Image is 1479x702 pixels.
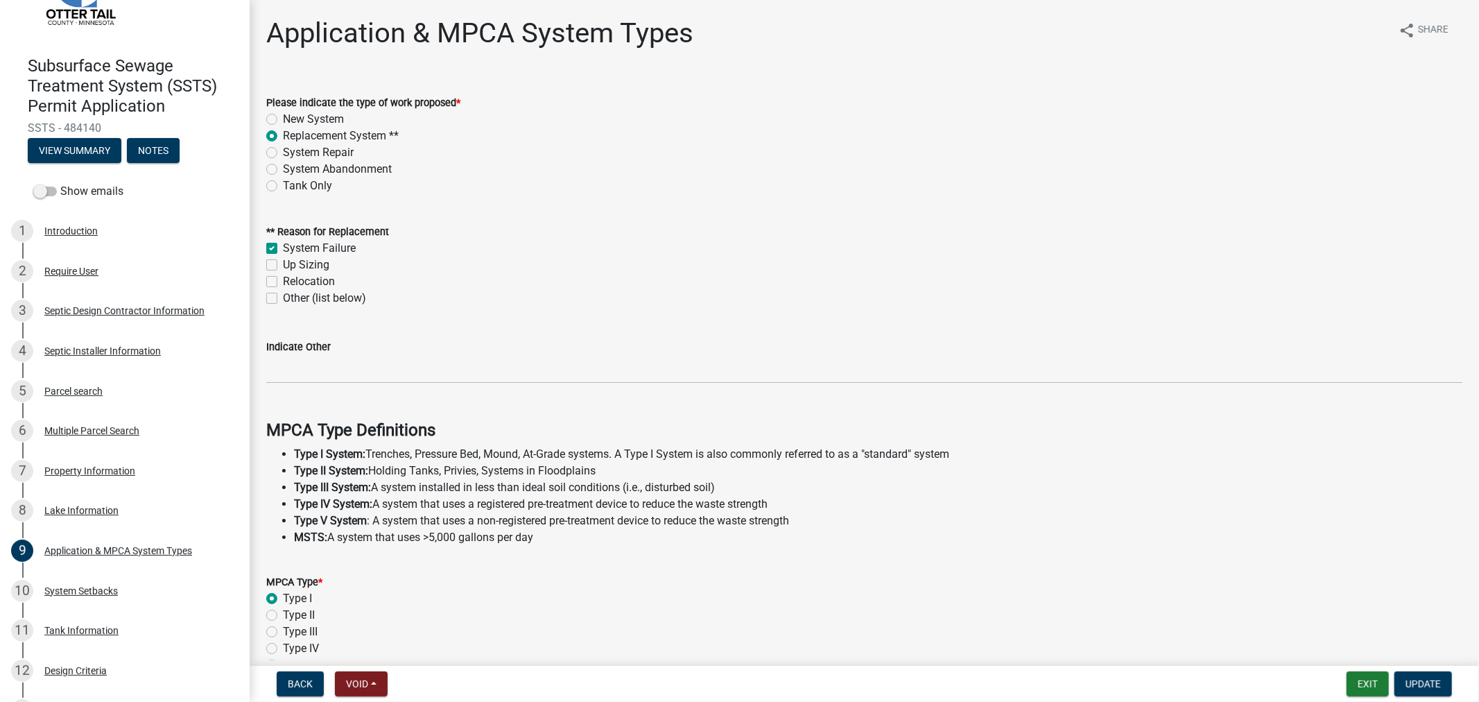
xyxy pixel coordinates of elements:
[283,111,344,128] label: New System
[11,220,33,242] div: 1
[266,228,389,237] label: ** Reason for Replacement
[346,678,368,690] span: Void
[277,671,324,696] button: Back
[283,178,332,194] label: Tank Only
[294,496,1462,513] li: A system that uses a registered pre-treatment device to reduce the waste strength
[335,671,388,696] button: Void
[1399,22,1415,39] i: share
[294,531,327,544] strong: MSTS:
[11,460,33,482] div: 7
[11,619,33,642] div: 11
[11,380,33,402] div: 5
[1347,671,1389,696] button: Exit
[266,343,331,352] label: Indicate Other
[283,290,366,307] label: Other (list below)
[294,447,365,461] strong: Type I System:
[266,420,435,440] strong: MPCA Type Definitions
[283,144,354,161] label: System Repair
[283,273,335,290] label: Relocation
[294,513,1462,529] li: : A system that uses a non-registered pre-treatment device to reduce the waste strength
[1387,17,1460,44] button: shareShare
[288,678,313,690] span: Back
[44,426,139,436] div: Multiple Parcel Search
[127,146,180,157] wm-modal-confirm: Notes
[283,640,319,657] label: Type IV
[283,607,315,624] label: Type II
[44,266,98,276] div: Require User
[294,497,372,511] strong: Type IV System:
[33,183,123,200] label: Show emails
[44,626,119,635] div: Tank Information
[294,529,1462,546] li: A system that uses >5,000 gallons per day
[294,463,1462,479] li: Holding Tanks, Privies, Systems in Floodplains
[44,666,107,676] div: Design Criteria
[44,546,192,556] div: Application & MPCA System Types
[283,257,329,273] label: Up Sizing
[283,240,356,257] label: System Failure
[283,590,312,607] label: Type I
[1406,678,1441,690] span: Update
[1418,22,1448,39] span: Share
[283,624,318,640] label: Type III
[44,306,205,316] div: Septic Design Contractor Information
[294,464,368,477] strong: Type II System:
[283,657,316,674] label: Type V
[127,138,180,163] button: Notes
[11,340,33,362] div: 4
[11,300,33,322] div: 3
[28,56,239,116] h4: Subsurface Sewage Treatment System (SSTS) Permit Application
[11,260,33,282] div: 2
[11,580,33,602] div: 10
[283,161,392,178] label: System Abandonment
[11,540,33,562] div: 9
[266,99,460,108] label: Please indicate the type of work proposed
[11,420,33,442] div: 6
[294,481,371,494] strong: Type III System:
[1394,671,1452,696] button: Update
[44,586,118,596] div: System Setbacks
[28,146,121,157] wm-modal-confirm: Summary
[11,660,33,682] div: 12
[44,346,161,356] div: Septic Installer Information
[294,479,1462,496] li: A system installed in less than ideal soil conditions (i.e., disturbed soil)
[283,128,399,144] label: Replacement System **
[44,506,119,515] div: Lake Information
[28,121,222,135] span: SSTS - 484140
[11,499,33,522] div: 8
[44,466,135,476] div: Property Information
[294,446,1462,463] li: Trenches, Pressure Bed, Mound, At-Grade systems. A Type I System is also commonly referred to as ...
[266,17,693,50] h1: Application & MPCA System Types
[44,386,103,396] div: Parcel search
[294,514,367,527] strong: Type V System
[44,226,98,236] div: Introduction
[28,138,121,163] button: View Summary
[266,578,322,588] label: MPCA Type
